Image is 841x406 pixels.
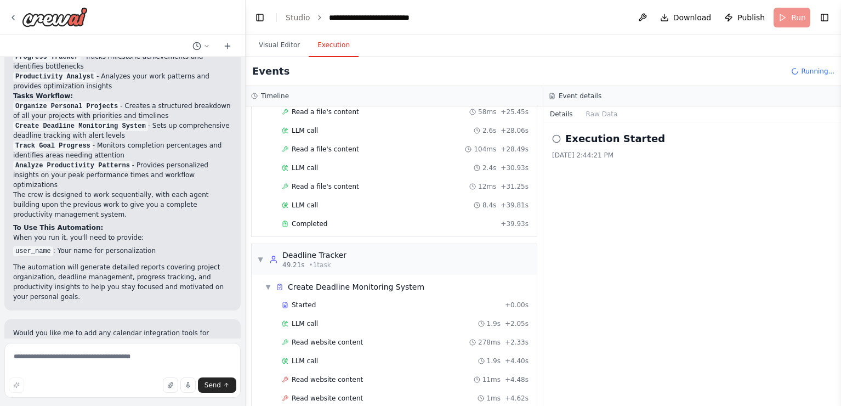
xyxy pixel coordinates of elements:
code: Progress Tracker [13,52,81,62]
span: Download [673,12,712,23]
strong: Tasks Workflow: [13,92,73,100]
p: When you run it, you'll need to provide: [13,233,232,243]
span: Read a file's content [292,145,359,154]
span: 278ms [478,338,501,347]
li: - Sets up comprehensive deadline tracking with alert levels [13,121,232,140]
span: 12ms [478,182,496,191]
div: [DATE] 2:44:21 PM [552,151,832,160]
span: 2.4s [482,163,496,172]
span: 58ms [478,108,496,116]
p: The automation will generate detailed reports covering project organization, deadline management,... [13,262,232,302]
span: Completed [292,219,327,228]
nav: breadcrumb [286,12,440,23]
span: LLM call [292,201,318,210]
span: 1.9s [487,319,501,328]
code: Productivity Analyst [13,72,96,82]
li: - Monitors completion percentages and identifies areas needing attention [13,140,232,160]
button: Start a new chat [219,40,236,53]
h3: Timeline [261,92,289,100]
span: ▼ [265,283,271,291]
span: + 4.62s [505,394,529,403]
img: Logo [22,7,88,27]
span: 2.6s [482,126,496,135]
button: Download [656,8,716,27]
button: Upload files [163,377,178,393]
button: Execution [309,34,359,57]
span: + 4.40s [505,357,529,365]
p: Would you like me to add any calendar integration tools for scheduling reminders, or modify any a... [13,328,232,358]
button: Click to speak your automation idea [180,377,196,393]
span: + 28.06s [501,126,529,135]
span: + 39.81s [501,201,529,210]
span: Started [292,301,316,309]
span: • 1 task [309,261,331,269]
span: + 28.49s [501,145,529,154]
span: Read website content [292,394,363,403]
li: - Provides personalized insights on your peak performance times and workflow optimizations [13,160,232,190]
li: : Your name for personalization [13,246,232,256]
span: + 25.45s [501,108,529,116]
code: Create Deadline Monitoring System [13,121,148,131]
span: Read website content [292,338,363,347]
h2: Execution Started [565,131,665,146]
h2: Events [252,64,289,79]
span: LLM call [292,357,318,365]
span: + 2.05s [505,319,529,328]
li: - Analyzes your work patterns and provides optimization insights [13,71,232,91]
button: Switch to previous chat [188,40,214,53]
span: LLM call [292,163,318,172]
code: Analyze Productivity Patterns [13,161,132,171]
span: ▼ [257,255,264,264]
code: Track Goal Progress [13,141,93,151]
div: Deadline Tracker [282,250,346,261]
code: user_name [13,246,53,256]
h3: Event details [559,92,601,100]
span: + 39.93s [501,219,529,228]
li: - Tracks milestone achievements and identifies bottlenecks [13,52,232,71]
span: Running... [801,67,834,76]
span: Read website content [292,375,363,384]
button: Visual Editor [250,34,309,57]
span: 49.21s [282,261,305,269]
span: + 4.48s [505,375,529,384]
button: Hide left sidebar [252,10,268,25]
span: LLM call [292,319,318,328]
p: The crew is designed to work sequentially, with each agent building upon the previous work to giv... [13,190,232,219]
button: Raw Data [579,106,624,122]
button: Publish [720,8,769,27]
span: + 0.00s [505,301,529,309]
span: 1.9s [487,357,501,365]
li: - Creates a structured breakdown of all your projects with priorities and timelines [13,101,232,121]
strong: To Use This Automation: [13,224,103,232]
span: + 31.25s [501,182,529,191]
span: 104ms [474,145,496,154]
button: Improve this prompt [9,377,24,393]
span: LLM call [292,126,318,135]
span: Send [204,381,221,390]
span: + 30.93s [501,163,529,172]
code: Organize Personal Projects [13,101,120,111]
span: Read a file's content [292,182,359,191]
button: Send [198,377,236,393]
span: Create Deadline Monitoring System [288,281,424,292]
a: Studio [286,13,310,22]
span: Read a file's content [292,108,359,116]
span: Publish [737,12,765,23]
button: Details [543,106,579,122]
span: 1ms [486,394,501,403]
button: Show right sidebar [817,10,832,25]
span: 8.4s [482,201,496,210]
span: + 2.33s [505,338,529,347]
span: 11ms [482,375,501,384]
